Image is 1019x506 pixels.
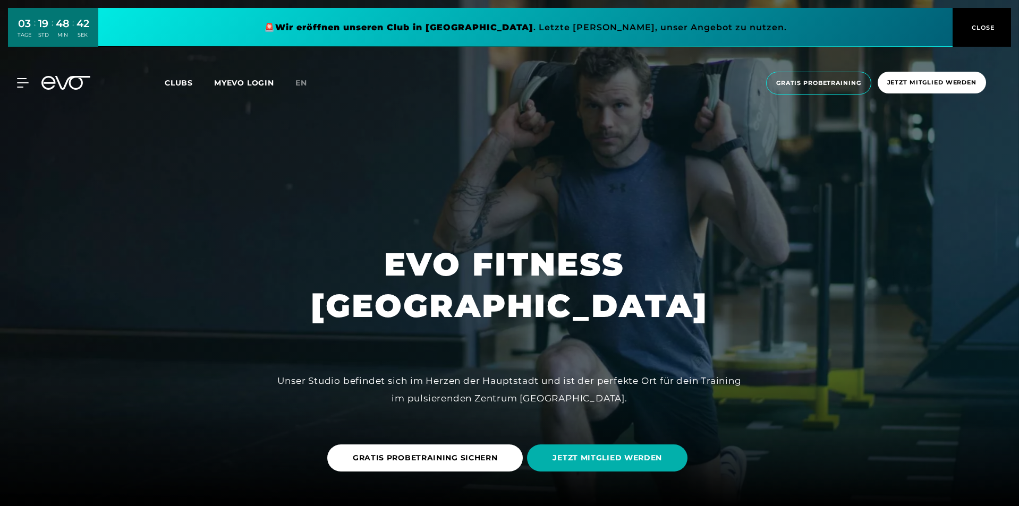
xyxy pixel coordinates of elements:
a: GRATIS PROBETRAINING SICHERN [327,436,528,479]
div: TAGE [18,31,31,39]
span: Gratis Probetraining [776,79,861,88]
div: : [52,17,53,45]
div: 42 [77,16,89,31]
button: CLOSE [953,8,1011,47]
a: en [295,77,320,89]
div: SEK [77,31,89,39]
div: Unser Studio befindet sich im Herzen der Hauptstadt und ist der perfekte Ort für dein Training im... [270,372,749,407]
span: CLOSE [969,23,995,32]
div: MIN [56,31,70,39]
a: Clubs [165,78,214,88]
div: 03 [18,16,31,31]
span: Clubs [165,78,193,88]
a: Jetzt Mitglied werden [874,72,989,95]
div: : [72,17,74,45]
div: 48 [56,16,70,31]
a: Gratis Probetraining [763,72,874,95]
a: JETZT MITGLIED WERDEN [527,436,692,479]
h1: EVO FITNESS [GEOGRAPHIC_DATA] [311,244,708,327]
a: MYEVO LOGIN [214,78,274,88]
div: STD [38,31,49,39]
div: 19 [38,16,49,31]
div: : [34,17,36,45]
span: JETZT MITGLIED WERDEN [553,452,662,464]
span: en [295,78,307,88]
span: Jetzt Mitglied werden [887,78,976,87]
span: GRATIS PROBETRAINING SICHERN [353,452,498,464]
